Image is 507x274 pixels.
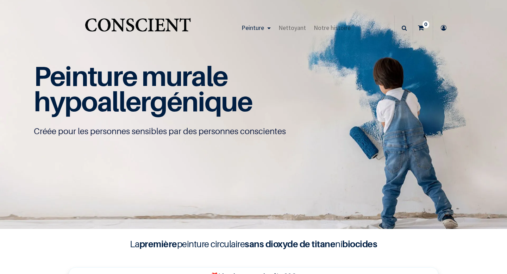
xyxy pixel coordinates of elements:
span: Peinture murale [34,60,228,92]
p: Créée pour les personnes sensibles par des personnes conscientes [34,126,473,137]
span: hypoallergénique [34,85,252,118]
sup: 0 [423,21,429,28]
b: biocides [342,238,377,249]
a: Peinture [238,15,275,40]
span: Nettoyant [278,24,306,32]
b: première [139,238,177,249]
b: sans dioxyde de titane [245,238,335,249]
h4: La peinture circulaire ni [113,237,394,251]
a: 0 [413,15,433,40]
a: Logo of Conscient [83,14,192,42]
span: Peinture [242,24,264,32]
span: Notre histoire [314,24,351,32]
img: Conscient [83,14,192,42]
